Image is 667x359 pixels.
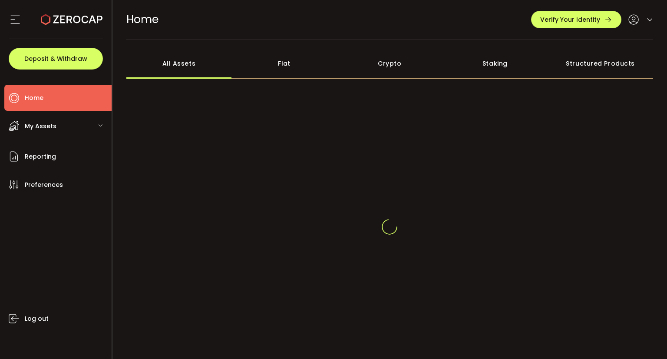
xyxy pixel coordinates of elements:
[25,150,56,163] span: Reporting
[442,48,548,79] div: Staking
[531,11,621,28] button: Verify Your Identity
[24,56,87,62] span: Deposit & Withdraw
[231,48,337,79] div: Fiat
[337,48,442,79] div: Crypto
[25,179,63,191] span: Preferences
[126,48,232,79] div: All Assets
[25,92,43,104] span: Home
[540,17,600,23] span: Verify Your Identity
[126,12,158,27] span: Home
[25,120,56,133] span: My Assets
[9,48,103,70] button: Deposit & Withdraw
[25,312,49,325] span: Log out
[548,48,653,79] div: Structured Products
